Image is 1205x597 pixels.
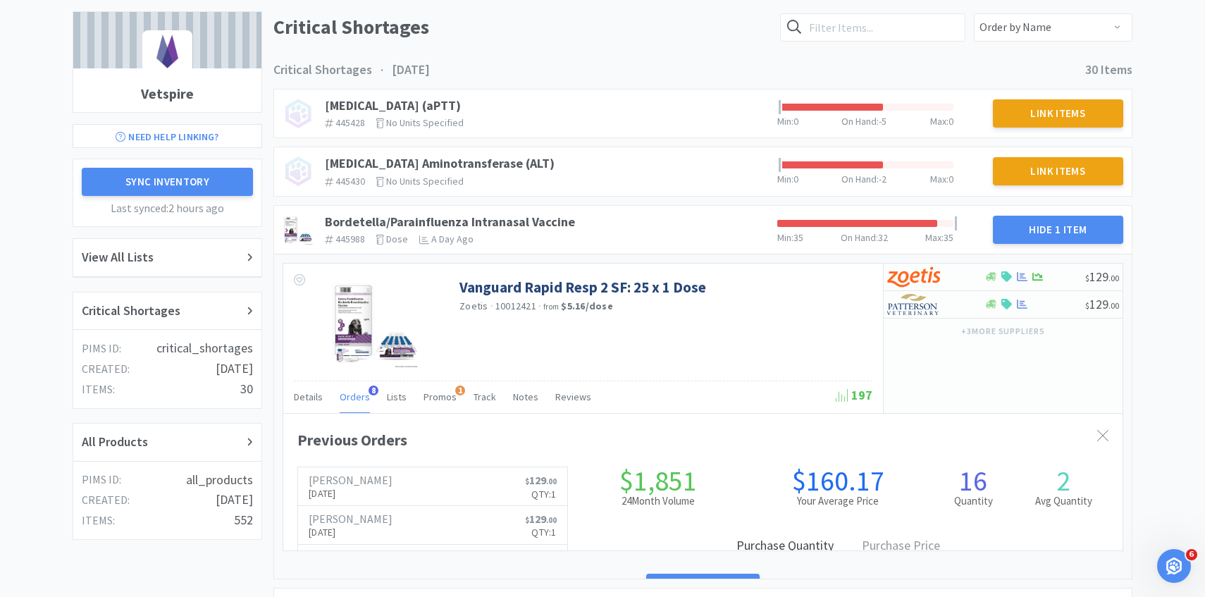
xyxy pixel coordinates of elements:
[748,467,928,495] h1: $160.17
[335,175,365,187] span: 445430
[431,233,474,245] span: a day ago
[459,300,488,312] a: Zoetis
[928,467,1018,495] h1: 16
[82,432,148,453] h2: All Products
[329,278,421,369] img: a5b1d821dd8e4c6788eeaca4a00a2f2d_526080.jpeg
[561,300,613,312] strong: $5.16 / dose
[283,214,314,245] img: 3530efc7ae4c4d469a84bf13ce555da2_763728.jpeg
[546,515,557,525] span: . 00
[887,294,940,315] img: f5e969b455434c6296c6d81ef179fa71_3.png
[748,495,928,507] h2: Your Average Price
[156,338,253,359] h4: critical_shortages
[1085,273,1089,283] span: $
[386,175,464,187] span: No units specified
[82,247,154,268] h2: View All Lists
[555,390,591,403] span: Reviews
[82,471,121,489] h5: PIMS ID:
[216,490,253,510] h4: [DATE]
[954,321,1052,341] button: +3more suppliers
[1108,300,1119,311] span: . 00
[841,115,879,128] span: On Hand :
[525,476,529,486] span: $
[513,390,538,403] span: Notes
[538,300,541,312] span: ·
[568,467,748,495] h1: $1,851
[325,155,555,171] a: [MEDICAL_DATA] Aminotransferase (ALT)
[82,360,130,378] h5: created:
[568,495,748,507] h2: 24 Month Volume
[142,30,192,73] img: ca61dae5fd4342b8bce252dc3729abf4_86.png
[283,98,314,129] img: no_image.png
[948,173,953,185] span: 0
[525,515,529,525] span: $
[369,386,378,395] span: 8
[474,390,496,403] span: Track
[82,491,130,510] h5: created:
[309,524,393,540] p: [DATE]
[298,506,567,545] a: [PERSON_NAME][DATE]$129.00Qty:1
[841,231,878,244] span: On Hand :
[777,173,793,185] span: Min :
[1055,223,1087,236] span: 1 Item
[495,300,536,312] span: 10012421
[455,386,465,395] span: 1
[1018,467,1108,495] h1: 2
[372,60,392,80] h4: ·
[309,513,393,524] h6: [PERSON_NAME]
[490,300,493,312] span: ·
[386,233,408,245] span: dose
[543,302,559,312] span: from
[948,115,953,128] span: 0
[777,231,793,244] span: Min :
[298,467,567,506] a: [PERSON_NAME][DATE]$129.00Qty:1
[855,536,947,558] div: Purchase Price
[240,379,253,400] h4: 30
[273,60,372,80] h3: Critical Shortages
[780,13,965,42] input: Filter Items...
[392,60,430,80] h3: [DATE]
[1108,273,1119,283] span: . 00
[309,486,393,501] p: [DATE]
[387,390,407,403] span: Lists
[525,486,557,502] p: Qty: 1
[234,510,253,531] h4: 552
[82,340,121,358] h5: PIMS ID:
[879,115,886,128] span: -5
[546,476,557,486] span: . 00
[879,173,886,185] span: -2
[925,231,944,244] span: Max :
[73,75,261,112] h1: Vetspire
[729,536,841,558] div: Purchase Quantity
[325,214,575,230] a: Bordetella/Parainfluenza Intranasal Vaccine
[340,390,370,403] span: Orders
[335,233,365,245] span: 445988
[294,390,323,403] span: Details
[944,231,953,244] span: 35
[82,381,115,399] h5: items:
[928,495,1018,507] h2: Quantity
[335,116,365,129] span: 445428
[887,266,940,288] img: a673e5ab4e5e497494167fe422e9a3ab.png
[777,115,793,128] span: Min :
[216,359,253,379] h4: [DATE]
[82,168,253,196] button: Sync Inventory
[325,97,461,113] a: [MEDICAL_DATA] (aPTT)
[82,199,253,218] h5: Last synced: 2 hours ago
[1085,300,1089,311] span: $
[793,231,803,244] span: 35
[386,116,464,129] span: No units specified
[424,390,457,403] span: Promos
[793,115,798,128] span: 0
[525,512,557,526] span: 129
[841,173,879,185] span: On Hand :
[273,11,772,43] h1: Critical Shortages
[993,157,1124,185] button: Link Items
[525,550,557,565] span: 129
[525,473,557,487] span: 129
[309,474,393,486] h6: [PERSON_NAME]
[993,99,1124,128] button: Link Items
[1186,549,1197,560] span: 6
[836,387,872,403] span: 197
[82,512,115,530] h5: items:
[930,115,948,128] span: Max :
